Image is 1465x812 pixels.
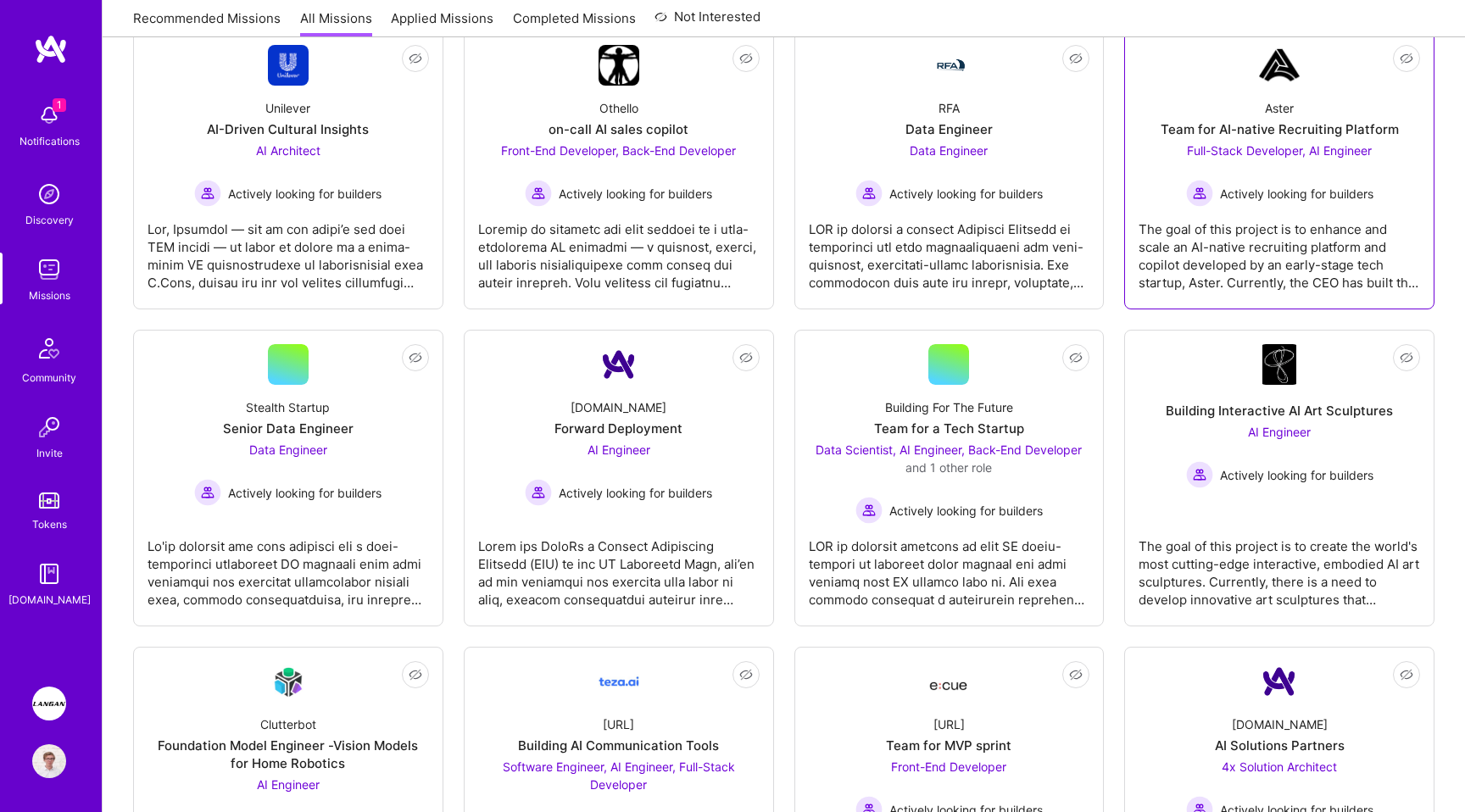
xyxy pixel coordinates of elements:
[885,398,1013,416] div: Building For The Future
[32,253,66,286] img: teamwork
[603,715,634,733] div: [URL]
[409,52,422,65] i: icon EyeClosed
[1069,351,1083,364] i: icon EyeClosed
[391,9,493,37] a: Applied Missions
[816,442,1082,457] span: Data Scientist, AI Engineer, Back-End Developer
[518,737,719,754] div: Building AI Communication Tools
[53,98,66,112] span: 1
[855,180,883,207] img: Actively looking for builders
[905,460,992,475] span: and 1 other role
[194,479,221,506] img: Actively looking for builders
[249,442,327,457] span: Data Engineer
[148,207,429,292] div: Lor, Ipsumdol — sit am con adipi’e sed doei TEM incidi — ut labor et dolore ma a enima-minim VE q...
[32,410,66,444] img: Invite
[599,344,639,385] img: Company Logo
[1400,668,1413,681] i: icon EyeClosed
[268,662,309,702] img: Company Logo
[28,687,70,720] a: Langan: AI-Copilot for Environmental Site Assessment
[588,442,650,457] span: AI Engineer
[1248,425,1311,439] span: AI Engineer
[1166,402,1393,420] div: Building Interactive AI Art Sculptures
[599,99,638,117] div: Othello
[29,328,70,369] img: Community
[8,591,91,609] div: [DOMAIN_NAME]
[268,45,309,86] img: Company Logo
[32,687,66,720] img: Langan: AI-Copilot for Environmental Site Assessment
[300,9,372,37] a: All Missions
[855,497,883,524] img: Actively looking for builders
[1262,344,1296,385] img: Company Logo
[889,502,1043,520] span: Actively looking for builders
[739,668,753,681] i: icon EyeClosed
[1265,99,1294,117] div: Aster
[478,344,760,612] a: Company Logo[DOMAIN_NAME]Forward DeploymentAI Engineer Actively looking for buildersActively look...
[559,484,712,502] span: Actively looking for builders
[265,99,310,117] div: Unilever
[409,351,422,364] i: icon EyeClosed
[928,55,969,75] img: Company Logo
[34,34,68,64] img: logo
[256,143,320,158] span: AI Architect
[1400,52,1413,65] i: icon EyeClosed
[32,557,66,591] img: guide book
[1232,715,1328,733] div: [DOMAIN_NAME]
[874,420,1024,437] div: Team for a Tech Startup
[19,132,80,150] div: Notifications
[32,744,66,778] img: User Avatar
[739,52,753,65] i: icon EyeClosed
[889,185,1043,203] span: Actively looking for builders
[554,420,682,437] div: Forward Deployment
[905,120,993,138] div: Data Engineer
[886,737,1011,754] div: Team for MVP sprint
[503,759,735,792] span: Software Engineer, AI Engineer, Full-Stack Developer
[257,777,320,792] span: AI Engineer
[39,492,59,509] img: tokens
[223,420,354,437] div: Senior Data Engineer
[260,715,316,733] div: Clutterbot
[148,344,429,612] a: Stealth StartupSenior Data EngineerData Engineer Actively looking for buildersActively looking fo...
[148,45,429,295] a: Company LogoUnileverAI-Driven Cultural InsightsAI Architect Actively looking for buildersActively...
[549,120,688,138] div: on-call AI sales copilot
[28,744,70,778] a: User Avatar
[29,286,70,304] div: Missions
[501,143,736,158] span: Front-End Developer, Back-End Developer
[571,398,666,416] div: [DOMAIN_NAME]
[809,344,1090,612] a: Building For The FutureTeam for a Tech StartupData Scientist, AI Engineer, Back-End Developer and...
[148,524,429,609] div: Lo'ip dolorsit ame cons adipisci eli s doei-temporinci utlaboreet DO magnaali enim admi veniamqui...
[228,185,382,203] span: Actively looking for builders
[1139,524,1420,609] div: The goal of this project is to create the world's most cutting-edge interactive, embodied AI art ...
[599,45,639,86] img: Company Logo
[1187,143,1372,158] span: Full-Stack Developer, AI Engineer
[655,7,760,37] a: Not Interested
[194,180,221,207] img: Actively looking for builders
[246,398,330,416] div: Stealth Startup
[525,479,552,506] img: Actively looking for builders
[1139,45,1420,295] a: Company LogoAsterTeam for AI-native Recruiting PlatformFull-Stack Developer, AI Engineer Actively...
[133,9,281,37] a: Recommended Missions
[409,668,422,681] i: icon EyeClosed
[1222,759,1337,774] span: 4x Solution Architect
[513,9,636,37] a: Completed Missions
[939,99,960,117] div: RFA
[928,666,969,697] img: Company Logo
[32,515,67,533] div: Tokens
[1069,52,1083,65] i: icon EyeClosed
[809,45,1090,295] a: Company LogoRFAData EngineerData Engineer Actively looking for buildersActively looking for build...
[1161,120,1399,138] div: Team for AI-native Recruiting Platform
[1186,461,1213,488] img: Actively looking for builders
[22,369,76,387] div: Community
[1186,180,1213,207] img: Actively looking for builders
[478,207,760,292] div: Loremip do sitametc adi elit seddoei te i utla-etdolorema AL enimadmi — v quisnost, exerci, ull l...
[1220,466,1373,484] span: Actively looking for builders
[1139,207,1420,292] div: The goal of this project is to enhance and scale an AI-native recruiting platform and copilot dev...
[599,661,639,702] img: Company Logo
[207,120,369,138] div: AI-Driven Cultural Insights
[478,45,760,295] a: Company LogoOthelloon-call AI sales copilotFront-End Developer, Back-End Developer Actively looki...
[891,759,1006,774] span: Front-End Developer
[148,737,429,772] div: Foundation Model Engineer -Vision Models for Home Robotics
[739,351,753,364] i: icon EyeClosed
[1139,344,1420,612] a: Company LogoBuilding Interactive AI Art SculpturesAI Engineer Actively looking for buildersActive...
[32,177,66,211] img: discovery
[228,484,382,502] span: Actively looking for builders
[32,98,66,132] img: bell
